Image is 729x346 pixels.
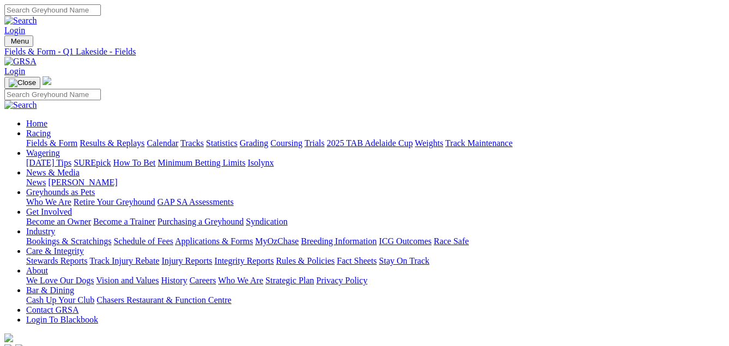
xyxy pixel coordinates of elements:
[158,197,234,207] a: GAP SA Assessments
[4,66,25,76] a: Login
[26,129,51,138] a: Racing
[48,178,117,187] a: [PERSON_NAME]
[26,295,725,305] div: Bar & Dining
[26,217,91,226] a: Become an Owner
[26,246,84,256] a: Care & Integrity
[26,256,87,265] a: Stewards Reports
[445,138,513,148] a: Track Maintenance
[26,197,725,207] div: Greyhounds as Pets
[26,168,80,177] a: News & Media
[74,158,111,167] a: SUREpick
[26,119,47,128] a: Home
[276,256,335,265] a: Rules & Policies
[26,236,725,246] div: Industry
[26,217,725,227] div: Get Involved
[26,138,77,148] a: Fields & Form
[4,16,37,26] img: Search
[26,256,725,266] div: Care & Integrity
[379,236,431,246] a: ICG Outcomes
[26,187,95,197] a: Greyhounds as Pets
[4,35,33,47] button: Toggle navigation
[379,256,429,265] a: Stay On Track
[97,295,231,305] a: Chasers Restaurant & Function Centre
[175,236,253,246] a: Applications & Forms
[26,305,79,314] a: Contact GRSA
[43,76,51,85] img: logo-grsa-white.png
[26,266,48,275] a: About
[113,158,156,167] a: How To Bet
[214,256,274,265] a: Integrity Reports
[9,78,36,87] img: Close
[337,256,377,265] a: Fact Sheets
[4,57,37,66] img: GRSA
[4,333,13,342] img: logo-grsa-white.png
[255,236,299,246] a: MyOzChase
[26,158,725,168] div: Wagering
[26,148,60,157] a: Wagering
[26,178,46,187] a: News
[26,276,725,286] div: About
[113,236,173,246] a: Schedule of Fees
[4,77,40,89] button: Toggle navigation
[327,138,413,148] a: 2025 TAB Adelaide Cup
[26,315,98,324] a: Login To Blackbook
[433,236,468,246] a: Race Safe
[4,26,25,35] a: Login
[26,197,71,207] a: Who We Are
[147,138,178,148] a: Calendar
[270,138,303,148] a: Coursing
[26,286,74,295] a: Bar & Dining
[161,276,187,285] a: History
[161,256,212,265] a: Injury Reports
[26,295,94,305] a: Cash Up Your Club
[26,138,725,148] div: Racing
[218,276,263,285] a: Who We Are
[4,4,101,16] input: Search
[74,197,155,207] a: Retire Your Greyhound
[26,158,71,167] a: [DATE] Tips
[4,100,37,110] img: Search
[26,236,111,246] a: Bookings & Scratchings
[180,138,204,148] a: Tracks
[206,138,238,148] a: Statistics
[26,227,55,236] a: Industry
[266,276,314,285] a: Strategic Plan
[11,37,29,45] span: Menu
[93,217,155,226] a: Become a Trainer
[96,276,159,285] a: Vision and Values
[26,207,72,216] a: Get Involved
[4,47,725,57] a: Fields & Form - Q1 Lakeside - Fields
[89,256,159,265] a: Track Injury Rebate
[80,138,144,148] a: Results & Replays
[301,236,377,246] a: Breeding Information
[158,158,245,167] a: Minimum Betting Limits
[158,217,244,226] a: Purchasing a Greyhound
[316,276,367,285] a: Privacy Policy
[415,138,443,148] a: Weights
[189,276,216,285] a: Careers
[246,217,287,226] a: Syndication
[240,138,268,148] a: Grading
[4,89,101,100] input: Search
[304,138,324,148] a: Trials
[26,276,94,285] a: We Love Our Dogs
[26,178,725,187] div: News & Media
[248,158,274,167] a: Isolynx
